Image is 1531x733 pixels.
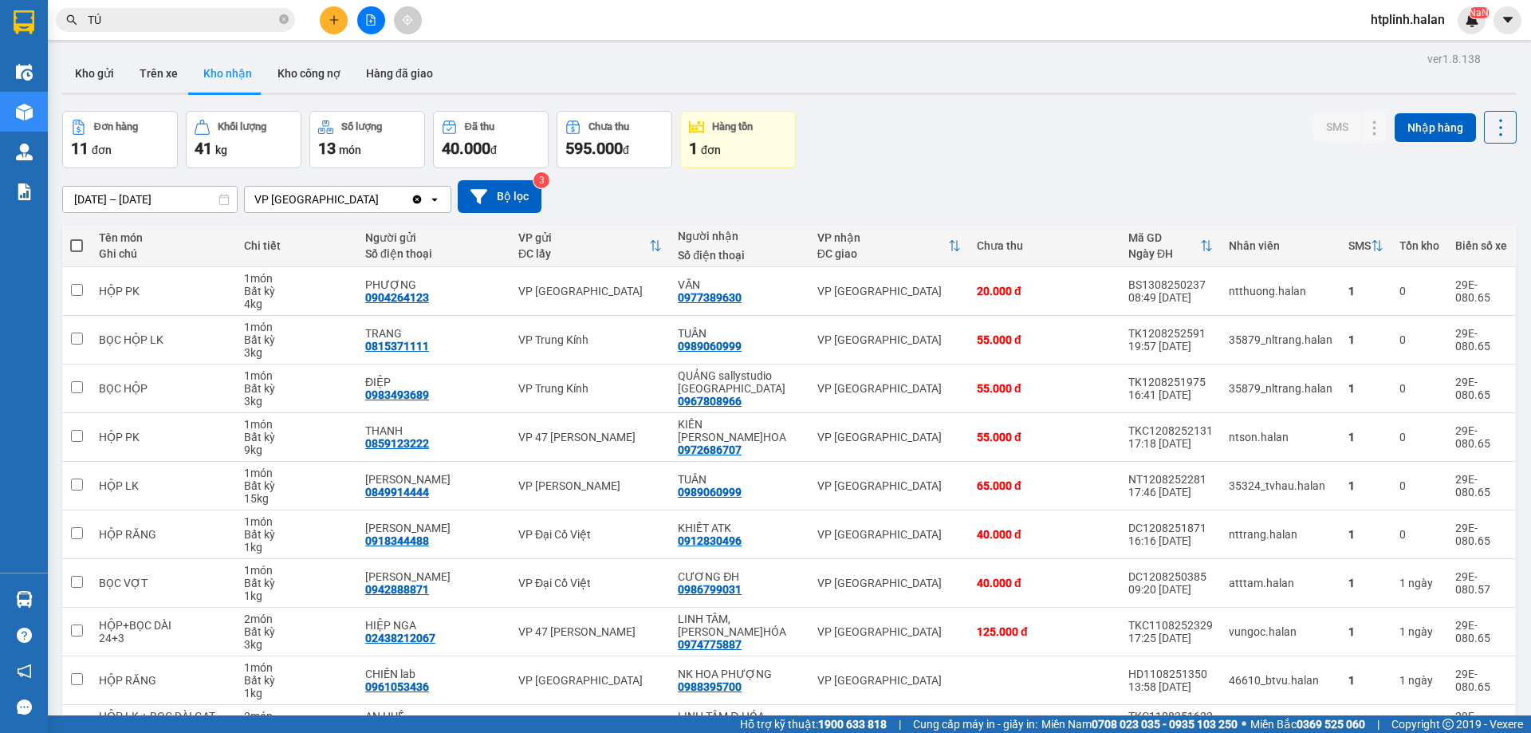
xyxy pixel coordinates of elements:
[1229,431,1332,443] div: ntson.halan
[218,121,266,132] div: Khối lượng
[244,239,349,252] div: Chi tiết
[678,613,801,638] div: LINH TÂM, Đ.HÓA
[458,180,541,213] button: Bộ lọc
[341,121,382,132] div: Số lượng
[1455,619,1507,644] div: 29E-080.65
[817,247,948,260] div: ĐC giao
[99,632,227,644] div: 24+3
[1395,113,1476,142] button: Nhập hàng
[365,473,502,486] div: Thuỳ Linh
[244,710,349,723] div: 2 món
[16,64,33,81] img: warehouse-icon
[533,172,549,188] sup: 3
[244,479,349,492] div: Bất kỳ
[309,111,425,168] button: Số lượng13món
[365,327,502,340] div: TRANG
[1455,376,1507,401] div: 29E-080.65
[1399,674,1439,687] div: 1
[465,121,494,132] div: Đã thu
[339,144,361,156] span: món
[318,139,336,158] span: 13
[1399,333,1439,346] div: 0
[244,687,349,700] div: 1 kg
[365,632,435,644] div: 02438212067
[1128,668,1213,680] div: HD1108251350
[1455,327,1507,353] div: 29E-080.65
[244,661,349,674] div: 1 món
[71,139,89,158] span: 11
[1469,7,1489,18] sup: NaN
[402,14,413,26] span: aim
[689,139,698,158] span: 1
[16,104,33,120] img: warehouse-icon
[244,564,349,577] div: 1 món
[99,247,227,260] div: Ghi chú
[99,333,227,346] div: BỌC HỘP LK
[678,534,742,547] div: 0912830496
[127,54,191,93] button: Trên xe
[817,382,961,395] div: VP [GEOGRAPHIC_DATA]
[442,139,490,158] span: 40.000
[365,534,429,547] div: 0918344488
[365,619,502,632] div: HIỆP NGA
[17,628,32,643] span: question-circle
[678,249,801,262] div: Số điện thoại
[99,577,227,589] div: BỌC VỢT
[1494,6,1521,34] button: caret-down
[1399,285,1439,298] div: 0
[1128,437,1213,450] div: 17:18 [DATE]
[365,278,502,291] div: PHƯỢNG
[215,144,227,156] span: kg
[365,14,376,26] span: file-add
[712,121,753,132] div: Hàng tồn
[1128,376,1213,388] div: TK1208251975
[329,14,340,26] span: plus
[99,382,227,395] div: BỌC HỘP
[1348,479,1383,492] div: 1
[1128,340,1213,353] div: 19:57 [DATE]
[913,715,1037,733] span: Cung cấp máy in - giấy in:
[94,121,138,132] div: Đơn hàng
[244,589,349,602] div: 1 kg
[16,591,33,608] img: warehouse-icon
[365,376,502,388] div: ĐIỆP
[1128,486,1213,499] div: 17:46 [DATE]
[1348,674,1383,687] div: 1
[1120,225,1221,267] th: Toggle SortBy
[1242,721,1246,727] span: ⚪️
[244,467,349,479] div: 1 món
[99,285,227,298] div: HỘP PK
[16,183,33,200] img: solution-icon
[1229,382,1332,395] div: 35879_nltrang.halan
[365,291,429,304] div: 0904264123
[623,144,629,156] span: đ
[1501,13,1515,27] span: caret-down
[16,144,33,160] img: warehouse-icon
[99,528,227,541] div: HỘP RĂNG
[1229,674,1332,687] div: 46610_btvu.halan
[1128,619,1213,632] div: TKC1108252329
[977,239,1112,252] div: Chưa thu
[678,570,801,583] div: CƯƠNG ĐH
[244,443,349,456] div: 9 kg
[244,528,349,541] div: Bất kỳ
[1128,710,1213,723] div: TKC1108251622
[365,424,502,437] div: THANH
[14,10,34,34] img: logo-vxr
[678,340,742,353] div: 0989060999
[977,528,1112,541] div: 40.000 đ
[977,285,1112,298] div: 20.000 đ
[518,479,662,492] div: VP [PERSON_NAME]
[1041,715,1238,733] span: Miền Nam
[678,473,801,486] div: TUÂN
[1358,10,1458,30] span: htplinh.halan
[1128,534,1213,547] div: 16:16 [DATE]
[365,247,502,260] div: Số điện thoại
[244,369,349,382] div: 1 món
[244,431,349,443] div: Bất kỳ
[1348,528,1383,541] div: 1
[1399,528,1439,541] div: 0
[817,479,961,492] div: VP [GEOGRAPHIC_DATA]
[899,715,901,733] span: |
[678,327,801,340] div: TUÂN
